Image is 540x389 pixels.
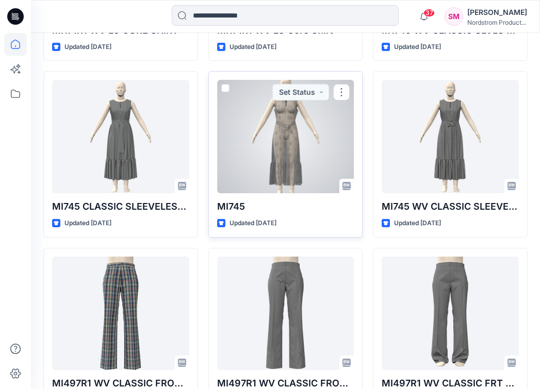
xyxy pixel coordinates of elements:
[52,199,189,214] p: MI745 CLASSIC SLEEVELESS TIER DRESS
[382,257,519,370] a: MI497R1 WV CLASSIC FRT PANT
[230,42,276,53] p: Updated [DATE]
[467,19,527,26] div: Nordstrom Product...
[52,257,189,370] a: MI497R1 WV CLASSIC FRONT PANT
[64,42,111,53] p: Updated [DATE]
[394,218,441,229] p: Updated [DATE]
[230,218,276,229] p: Updated [DATE]
[445,7,463,26] div: SM
[217,199,354,214] p: MI745
[382,199,519,214] p: MI745 WV CLASSIC SLEEVELESS TIER DRESS
[394,42,441,53] p: Updated [DATE]
[52,80,189,193] a: MI745 CLASSIC SLEEVELESS TIER DRESS
[423,9,435,17] span: 37
[217,257,354,370] a: MI497R1 WV CLASSIC FRONT PANT
[467,6,527,19] div: [PERSON_NAME]
[64,218,111,229] p: Updated [DATE]
[382,80,519,193] a: MI745 WV CLASSIC SLEEVELESS TIER DRESS
[217,80,354,193] a: MI745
